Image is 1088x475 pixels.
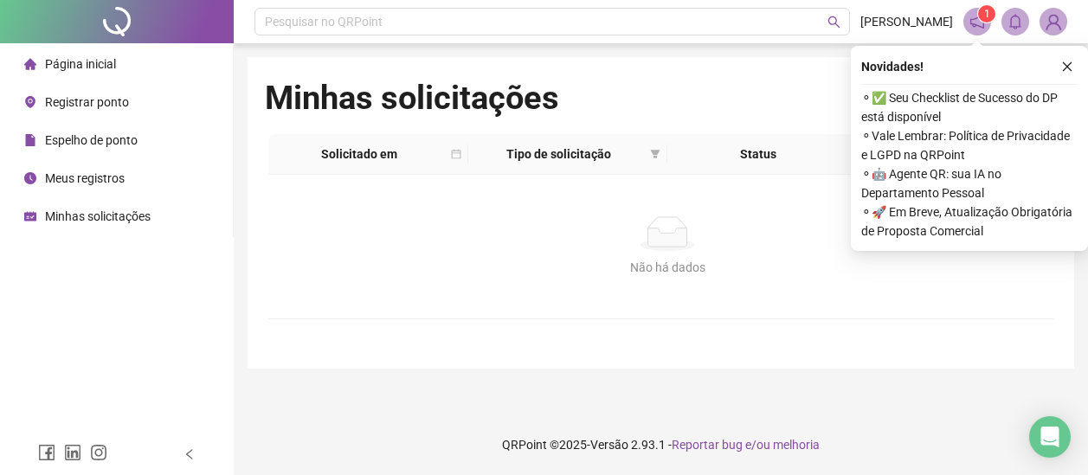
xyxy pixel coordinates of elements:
[647,141,664,167] span: filter
[275,144,444,164] span: Solicitado em
[45,133,138,147] span: Espelho de ponto
[475,144,644,164] span: Tipo de solicitação
[861,57,924,76] span: Novidades !
[64,444,81,461] span: linkedin
[672,438,820,452] span: Reportar bug e/ou melhoria
[861,126,1078,164] span: ⚬ Vale Lembrar: Política de Privacidade e LGPD na QRPoint
[45,57,116,71] span: Página inicial
[861,164,1078,202] span: ⚬ 🤖 Agente QR: sua IA no Departamento Pessoal
[861,88,1078,126] span: ⚬ ✅ Seu Checklist de Sucesso do DP está disponível
[847,141,864,167] span: filter
[1008,14,1023,29] span: bell
[24,96,36,108] span: environment
[234,414,1088,475] footer: QRPoint © 2025 - 2.93.1 -
[289,258,1046,277] div: Não há dados
[861,202,1078,241] span: ⚬ 🚀 Em Breve, Atualização Obrigatória de Proposta Comercial
[650,149,660,159] span: filter
[265,78,559,118] h1: Minhas solicitações
[860,12,953,31] span: [PERSON_NAME]
[24,134,36,146] span: file
[590,438,628,452] span: Versão
[90,444,107,461] span: instagram
[1029,416,1071,458] div: Open Intercom Messenger
[850,149,860,159] span: filter
[45,209,151,223] span: Minhas solicitações
[1040,9,1066,35] img: 90663
[451,149,461,159] span: calendar
[969,14,985,29] span: notification
[24,172,36,184] span: clock-circle
[447,141,465,167] span: calendar
[24,210,36,222] span: schedule
[674,144,843,164] span: Status
[183,448,196,460] span: left
[984,8,990,20] span: 1
[45,171,125,185] span: Meus registros
[1061,61,1073,73] span: close
[45,95,129,109] span: Registrar ponto
[827,16,840,29] span: search
[978,5,995,22] sup: 1
[24,58,36,70] span: home
[38,444,55,461] span: facebook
